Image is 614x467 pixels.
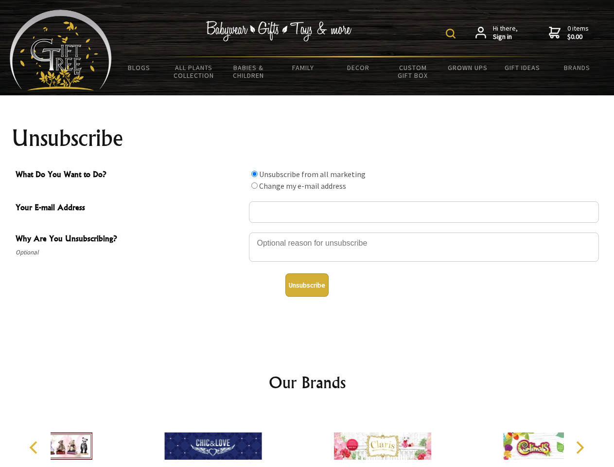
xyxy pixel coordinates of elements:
label: Unsubscribe from all marketing [259,169,366,179]
a: Decor [331,57,386,78]
h2: Our Brands [19,371,595,394]
button: Previous [24,437,46,458]
span: What Do You Want to Do? [16,168,244,182]
a: 0 items$0.00 [549,24,589,41]
h1: Unsubscribe [12,126,603,150]
span: Your E-mail Address [16,201,244,216]
span: 0 items [567,24,589,41]
a: Family [276,57,331,78]
label: Change my e-mail address [259,181,346,191]
textarea: Why Are You Unsubscribing? [249,233,599,262]
strong: Sign in [493,33,518,41]
strong: $0.00 [567,33,589,41]
a: Grown Ups [440,57,495,78]
span: Optional [16,247,244,258]
input: Your E-mail Address [249,201,599,223]
a: BLOGS [112,57,167,78]
a: Custom Gift Box [386,57,440,86]
button: Next [569,437,590,458]
input: What Do You Want to Do? [251,171,258,177]
img: Babyware - Gifts - Toys and more... [10,10,112,90]
a: Hi there,Sign in [475,24,518,41]
img: product search [446,29,456,38]
input: What Do You Want to Do? [251,182,258,189]
span: Why Are You Unsubscribing? [16,233,244,247]
a: Brands [550,57,605,78]
img: Babywear - Gifts - Toys & more [206,21,352,41]
a: Gift Ideas [495,57,550,78]
span: Hi there, [493,24,518,41]
button: Unsubscribe [285,273,329,297]
a: All Plants Collection [167,57,222,86]
a: Babies & Children [221,57,276,86]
